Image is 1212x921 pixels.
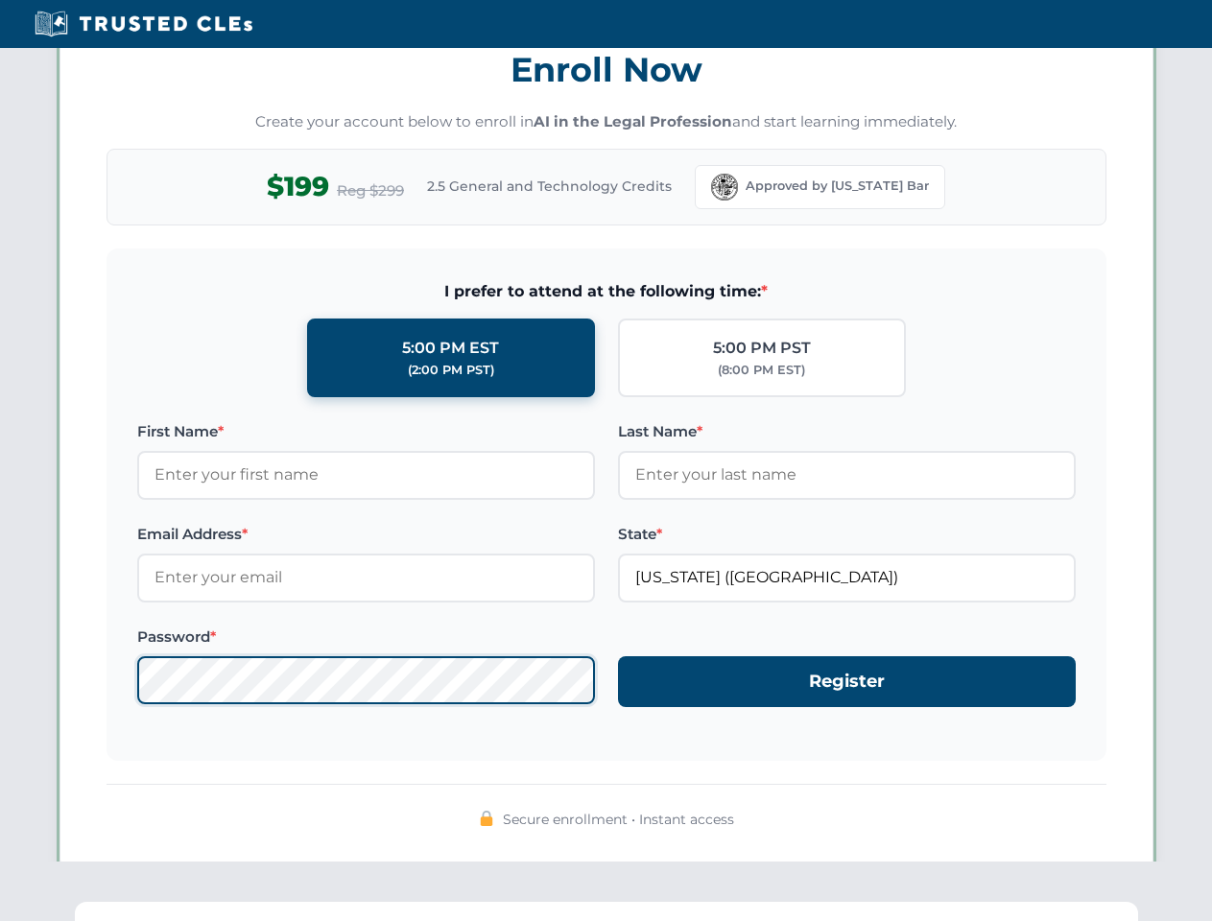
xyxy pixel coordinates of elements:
[427,176,672,197] span: 2.5 General and Technology Credits
[618,420,1076,443] label: Last Name
[267,165,329,208] span: $199
[137,554,595,602] input: Enter your email
[718,361,805,380] div: (8:00 PM EST)
[137,420,595,443] label: First Name
[713,336,811,361] div: 5:00 PM PST
[107,111,1106,133] p: Create your account below to enroll in and start learning immediately.
[137,279,1076,304] span: I prefer to attend at the following time:
[534,112,732,130] strong: AI in the Legal Profession
[618,554,1076,602] input: Florida (FL)
[137,451,595,499] input: Enter your first name
[618,451,1076,499] input: Enter your last name
[408,361,494,380] div: (2:00 PM PST)
[618,656,1076,707] button: Register
[479,811,494,826] img: 🔒
[503,809,734,830] span: Secure enrollment • Instant access
[337,179,404,202] span: Reg $299
[402,336,499,361] div: 5:00 PM EST
[29,10,258,38] img: Trusted CLEs
[711,174,738,201] img: Florida Bar
[618,523,1076,546] label: State
[137,626,595,649] label: Password
[746,177,929,196] span: Approved by [US_STATE] Bar
[137,523,595,546] label: Email Address
[107,39,1106,100] h3: Enroll Now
